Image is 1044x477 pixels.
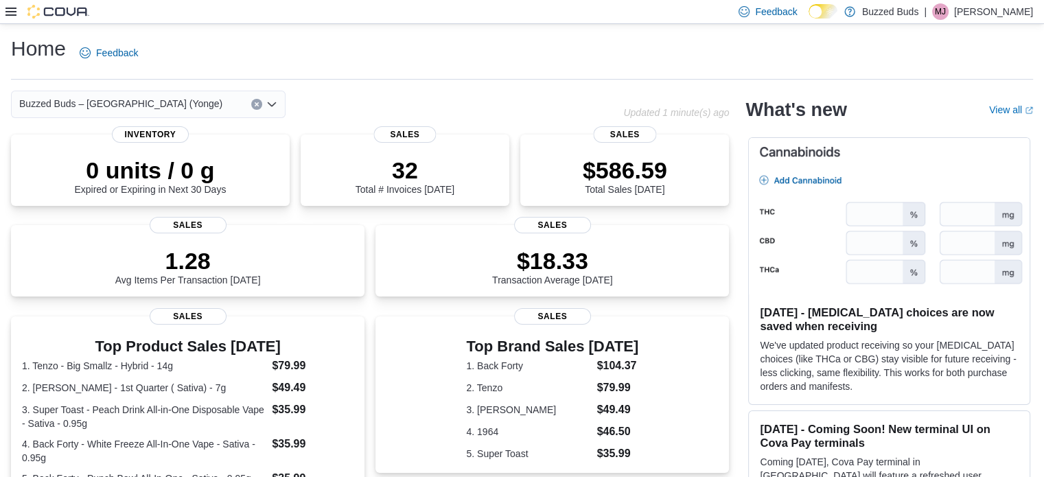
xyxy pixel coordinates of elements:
[466,425,591,439] dt: 4. 1964
[251,99,262,110] button: Clear input
[356,156,454,195] div: Total # Invoices [DATE]
[597,423,639,440] dd: $46.50
[597,402,639,418] dd: $49.49
[19,95,222,112] span: Buzzed Buds – [GEOGRAPHIC_DATA] (Yonge)
[74,156,226,184] p: 0 units / 0 g
[356,156,454,184] p: 32
[862,3,919,20] p: Buzzed Buds
[115,247,261,286] div: Avg Items Per Transaction [DATE]
[272,358,353,374] dd: $79.99
[597,445,639,462] dd: $35.99
[514,308,591,325] span: Sales
[594,126,656,143] span: Sales
[583,156,667,195] div: Total Sales [DATE]
[760,422,1019,450] h3: [DATE] - Coming Soon! New terminal UI on Cova Pay terminals
[74,156,226,195] div: Expired or Expiring in Next 30 Days
[466,381,591,395] dt: 2. Tenzo
[272,380,353,396] dd: $49.49
[74,39,143,67] a: Feedback
[466,403,591,417] dt: 3. [PERSON_NAME]
[272,436,353,452] dd: $35.99
[266,99,277,110] button: Open list of options
[492,247,613,275] p: $18.33
[597,358,639,374] dd: $104.37
[466,338,638,355] h3: Top Brand Sales [DATE]
[11,35,66,62] h1: Home
[150,308,227,325] span: Sales
[760,338,1019,393] p: We've updated product receiving so your [MEDICAL_DATA] choices (like THCa or CBG) stay visible fo...
[809,4,837,19] input: Dark Mode
[22,403,266,430] dt: 3. Super Toast - Peach Drink All-in-One Disposable Vape - Sativa - 0.95g
[112,126,189,143] span: Inventory
[22,359,266,373] dt: 1. Tenzo - Big Smallz - Hybrid - 14g
[760,305,1019,333] h3: [DATE] - [MEDICAL_DATA] choices are now saved when receiving
[514,217,591,233] span: Sales
[466,359,591,373] dt: 1. Back Forty
[597,380,639,396] dd: $79.99
[96,46,138,60] span: Feedback
[22,437,266,465] dt: 4. Back Forty - White Freeze All-In-One Vape - Sativa - 0.95g
[1025,106,1033,115] svg: External link
[150,217,227,233] span: Sales
[22,338,353,355] h3: Top Product Sales [DATE]
[745,99,846,121] h2: What's new
[954,3,1033,20] p: [PERSON_NAME]
[466,447,591,461] dt: 5. Super Toast
[115,247,261,275] p: 1.28
[989,104,1033,115] a: View allExternal link
[924,3,927,20] p: |
[932,3,949,20] div: Maggie Jerstad
[492,247,613,286] div: Transaction Average [DATE]
[623,107,729,118] p: Updated 1 minute(s) ago
[373,126,436,143] span: Sales
[583,156,667,184] p: $586.59
[22,381,266,395] dt: 2. [PERSON_NAME] - 1st Quarter ( Sativa) - 7g
[272,402,353,418] dd: $35.99
[27,5,89,19] img: Cova
[755,5,797,19] span: Feedback
[935,3,946,20] span: MJ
